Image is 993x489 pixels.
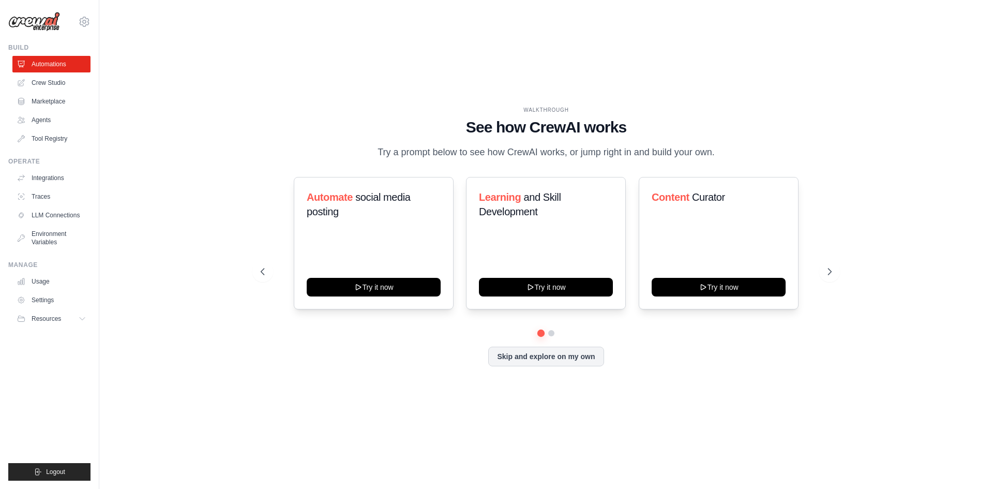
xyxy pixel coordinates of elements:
[479,191,521,203] span: Learning
[12,130,91,147] a: Tool Registry
[12,112,91,128] a: Agents
[12,207,91,224] a: LLM Connections
[46,468,65,476] span: Logout
[479,278,613,297] button: Try it now
[652,191,689,203] span: Content
[12,310,91,327] button: Resources
[692,191,725,203] span: Curator
[12,93,91,110] a: Marketplace
[307,191,411,217] span: social media posting
[307,191,353,203] span: Automate
[12,292,91,308] a: Settings
[372,145,720,160] p: Try a prompt below to see how CrewAI works, or jump right in and build your own.
[307,278,441,297] button: Try it now
[8,12,60,32] img: Logo
[12,56,91,72] a: Automations
[12,273,91,290] a: Usage
[12,226,91,250] a: Environment Variables
[479,191,561,217] span: and Skill Development
[12,75,91,91] a: Crew Studio
[261,118,832,137] h1: See how CrewAI works
[12,188,91,205] a: Traces
[8,157,91,166] div: Operate
[8,43,91,52] div: Build
[8,463,91,481] button: Logout
[12,170,91,186] a: Integrations
[32,315,61,323] span: Resources
[8,261,91,269] div: Manage
[488,347,604,366] button: Skip and explore on my own
[652,278,786,297] button: Try it now
[261,106,832,114] div: WALKTHROUGH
